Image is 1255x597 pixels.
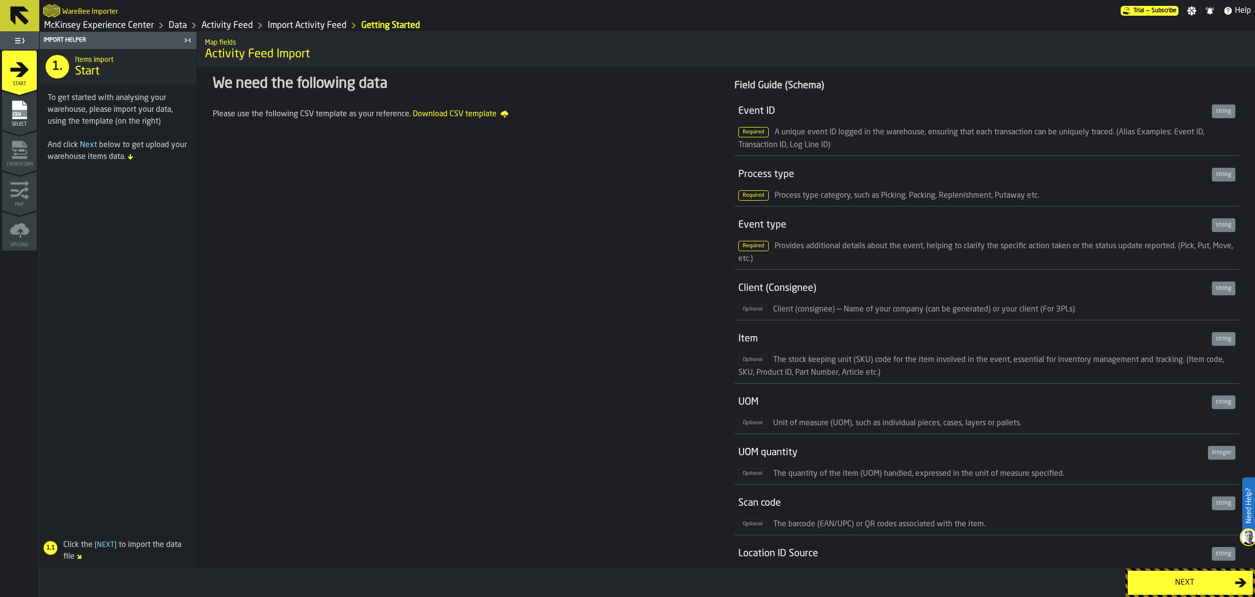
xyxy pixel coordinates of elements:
[2,131,37,170] li: menu Transform
[738,168,1208,182] div: Process type
[1212,547,1235,561] div: string
[48,139,189,163] div: And click below to get upload your warehouse items data.
[1121,6,1179,16] a: link-to-/wh/i/99265d59-bd42-4a33-a5fd-483dee362034/pricing/
[738,395,1208,409] div: UOM
[1212,104,1235,118] div: string
[93,542,119,548] span: Next
[1201,6,1219,16] label: button-toggle-Notifications
[2,91,37,130] li: menu Select
[197,32,1255,67] div: title-Activity Feed Import
[738,242,1233,263] span: Provides additional details about the event, helping to clarify the specific action taken or the ...
[1208,446,1235,460] div: integer
[2,122,37,127] span: Select
[738,356,1224,377] span: The stock keeping unit (SKU) code for the item involved in the event, essential for inventory man...
[738,468,767,479] span: Optional
[738,304,767,314] span: Optional
[1212,282,1235,295] div: string
[268,20,347,31] a: link-to-/wh/i/99265d59-bd42-4a33-a5fd-483dee362034/import/activity/
[1146,7,1150,14] span: —
[738,129,1205,149] span: A unique event ID logged in the warehouse, ensuring that each transaction can be uniquely traced....
[738,519,767,529] span: Optional
[1243,478,1254,533] label: Need Help?
[2,34,37,48] label: button-toggle-Toggle Full Menu
[43,2,60,20] a: logo-header
[80,141,97,149] span: Next
[738,332,1208,346] div: Item
[1128,571,1253,595] button: button-Next
[75,54,189,64] h2: Sub Title
[773,470,1064,478] span: The quantity of the item (UOM) handled, expressed in the unit of measure specified.
[413,108,508,121] a: Download CSV template
[738,104,1208,118] div: Event ID
[201,20,253,31] a: link-to-/wh/i/99265d59-bd42-4a33-a5fd-483dee362034/data/activity
[1133,7,1144,14] span: Trial
[775,192,1039,200] span: Process type category, such as Picking, Packing, Replenishment, Putaway etc.
[205,47,1247,62] span: Activity Feed Import
[1235,5,1251,17] span: Help
[738,355,767,365] span: Optional
[1212,218,1235,232] div: string
[48,92,189,128] div: To get started with analysing your warehouse, please import your data, using the template (on the...
[2,202,37,208] span: Map
[773,520,985,528] span: The barcode (EAN/UPC) or QR codes associated with the item.
[1183,6,1201,16] label: button-toggle-Settings
[95,542,97,548] span: [
[46,55,69,78] div: 1.
[773,419,1021,427] span: Unit of measure (UOM), such as individual pieces, cases, layers or pallets.
[1212,332,1235,346] div: string
[738,547,1208,561] div: Location ID Source
[738,190,769,201] span: Required
[169,20,187,31] a: link-to-/wh/i/99265d59-bd42-4a33-a5fd-483dee362034/data
[205,37,1247,47] h2: Sub Title
[2,211,37,251] li: menu Upload
[738,282,1208,295] div: Client (Consignee)
[1212,395,1235,409] div: string
[2,242,37,248] span: Upload
[738,496,1208,510] div: Scan code
[40,539,193,563] div: Click the to import the data file
[1219,5,1255,17] label: button-toggle-Help
[773,306,1075,313] span: Client (consignee) — Name of your company (can be generated) or your client (For 3PLs)
[42,37,181,44] div: Import Helper
[43,20,647,31] nav: Breadcrumb
[75,64,100,79] span: Start
[413,108,508,120] span: Download CSV template
[1212,168,1235,182] div: string
[1134,577,1235,589] div: Next
[40,32,197,49] header: Import Helper
[181,34,195,46] label: button-toggle-Close me
[213,110,411,118] span: Please use the following CSV template as your reference.
[213,75,718,93] div: We need the following data
[2,171,37,210] li: menu Map
[1121,6,1179,16] div: Menu Subscription
[40,49,197,84] div: title-Start
[738,127,769,137] span: Required
[44,20,154,31] a: link-to-/wh/i/99265d59-bd42-4a33-a5fd-483dee362034
[44,545,57,551] span: 1.1
[62,6,118,16] h2: Sub Title
[738,218,1208,232] div: Event type
[2,162,37,167] span: Transform
[738,418,767,428] span: Optional
[2,51,37,90] li: menu Start
[361,20,420,31] a: link-to-/wh/i/99265d59-bd42-4a33-a5fd-483dee362034/import/activity/
[738,446,1204,460] div: UOM quantity
[738,241,769,251] span: Required
[734,79,1239,93] div: Field Guide (Schema)
[1212,496,1235,510] div: string
[2,81,37,87] span: Start
[1152,7,1177,14] span: Subscribe
[114,542,117,548] span: ]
